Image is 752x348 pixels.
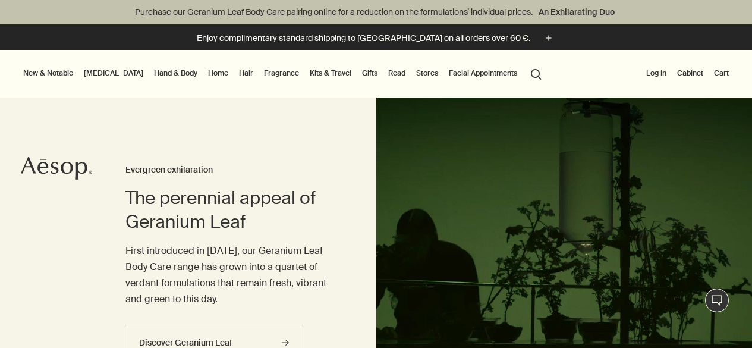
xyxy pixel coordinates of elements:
button: Log in [644,66,669,80]
a: Read [386,66,408,80]
a: Gifts [360,66,380,80]
a: Home [206,66,231,80]
a: Aesop [21,156,92,183]
button: Cart [712,66,731,80]
a: Kits & Travel [307,66,354,80]
a: [MEDICAL_DATA] [81,66,146,80]
a: An Exhilarating Duo [536,5,617,18]
button: Stores [414,66,440,80]
a: Hair [237,66,256,80]
a: Cabinet [675,66,706,80]
a: Fragrance [262,66,301,80]
a: Facial Appointments [446,66,520,80]
nav: supplementary [644,50,731,98]
nav: primary [21,50,547,98]
p: Enjoy complimentary standard shipping to [GEOGRAPHIC_DATA] on all orders over 60 €. [197,32,530,45]
h2: The perennial appeal of Geranium Leaf [125,186,329,234]
svg: Aesop [21,156,92,180]
p: First introduced in [DATE], our Geranium Leaf Body Care range has grown into a quartet of verdant... [125,243,329,308]
button: Enjoy complimentary standard shipping to [GEOGRAPHIC_DATA] on all orders over 60 €. [197,32,555,45]
a: Hand & Body [152,66,200,80]
button: Open search [526,62,547,84]
button: New & Notable [21,66,75,80]
button: Chat en direct [705,289,729,312]
p: Purchase our Geranium Leaf Body Care pairing online for a reduction on the formulations’ individu... [12,6,740,18]
h3: Evergreen exhilaration [125,163,329,177]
